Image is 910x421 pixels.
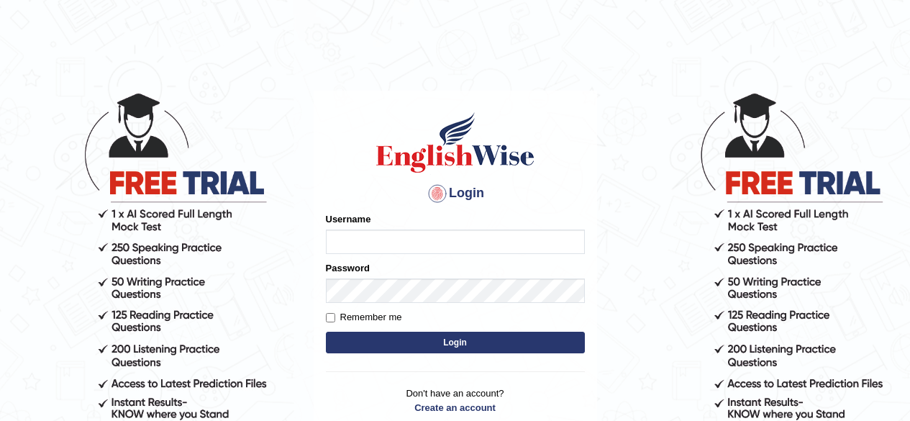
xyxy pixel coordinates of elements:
[326,401,585,415] a: Create an account
[326,182,585,205] h4: Login
[326,212,371,226] label: Username
[373,110,537,175] img: Logo of English Wise sign in for intelligent practice with AI
[326,313,335,322] input: Remember me
[326,332,585,353] button: Login
[326,310,402,325] label: Remember me
[326,261,370,275] label: Password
